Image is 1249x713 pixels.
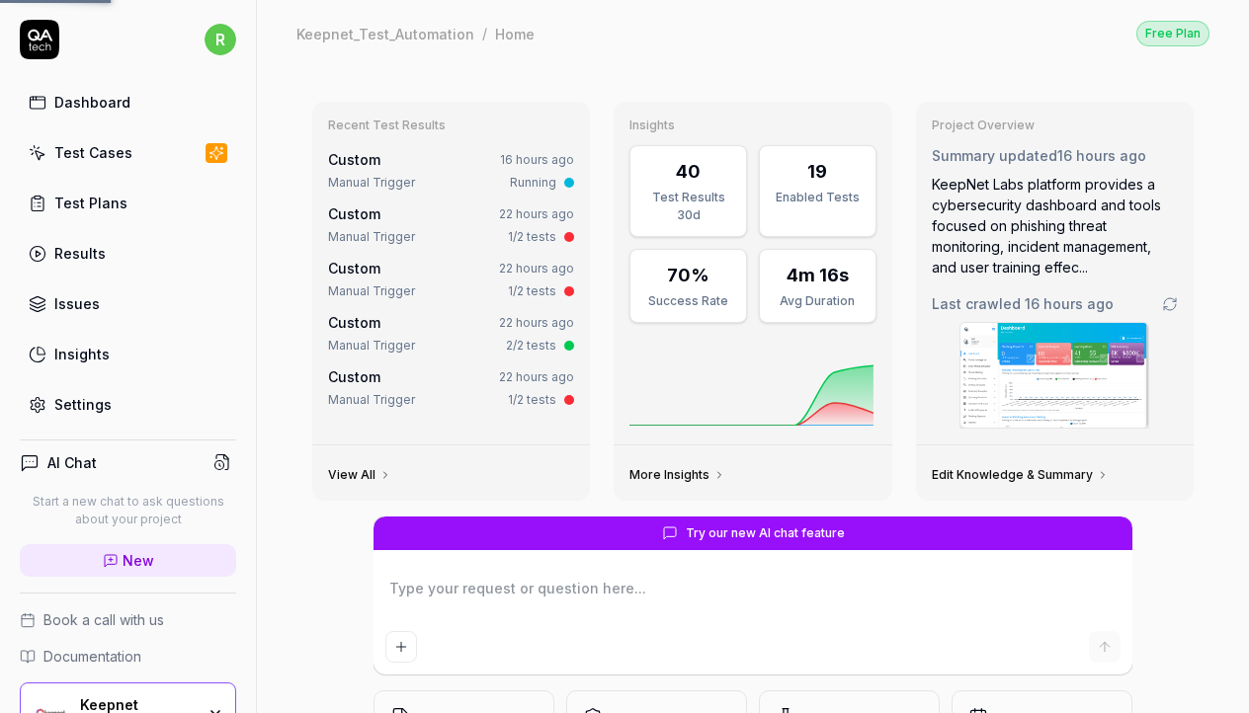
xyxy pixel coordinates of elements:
[772,292,864,310] div: Avg Duration
[54,394,112,415] div: Settings
[328,151,380,168] span: Custom
[20,609,236,630] a: Book a call with us
[932,174,1178,277] div: KeepNet Labs platform provides a cybersecurity dashboard and tools focused on phishing threat mon...
[20,234,236,273] a: Results
[20,284,236,323] a: Issues
[324,362,578,413] a: Custom22 hours agoManual Trigger1/2 tests
[123,550,154,571] span: New
[642,292,734,310] div: Success Rate
[328,391,415,409] div: Manual Trigger
[328,260,380,277] span: Custom
[296,24,474,43] div: Keepnet_Test_Automation
[508,228,556,246] div: 1/2 tests
[328,467,391,483] a: View All
[629,118,875,133] h3: Insights
[676,158,701,185] div: 40
[328,205,380,222] span: Custom
[54,142,132,163] div: Test Cases
[54,344,110,364] div: Insights
[20,184,236,222] a: Test Plans
[510,174,556,192] div: Running
[328,228,415,246] div: Manual Trigger
[499,261,574,276] time: 22 hours ago
[1162,296,1178,312] a: Go to crawling settings
[508,391,556,409] div: 1/2 tests
[499,369,574,384] time: 22 hours ago
[500,152,574,167] time: 16 hours ago
[960,323,1148,428] img: Screenshot
[328,314,380,331] span: Custom
[324,254,578,304] a: Custom22 hours agoManual Trigger1/2 tests
[385,631,417,663] button: Add attachment
[932,293,1114,314] span: Last crawled
[328,118,574,133] h3: Recent Test Results
[629,467,725,483] a: More Insights
[205,24,236,55] span: r
[932,147,1057,164] span: Summary updated
[43,646,141,667] span: Documentation
[642,189,734,224] div: Test Results 30d
[20,385,236,424] a: Settings
[1025,295,1114,312] time: 16 hours ago
[667,262,709,288] div: 70%
[328,337,415,355] div: Manual Trigger
[807,158,827,185] div: 19
[787,262,849,288] div: 4m 16s
[20,83,236,121] a: Dashboard
[482,24,487,43] div: /
[506,337,556,355] div: 2/2 tests
[20,646,236,667] a: Documentation
[324,145,578,196] a: Custom16 hours agoManual TriggerRunning
[686,524,845,542] span: Try our new AI chat feature
[54,243,106,264] div: Results
[47,452,97,473] h4: AI Chat
[495,24,535,43] div: Home
[499,315,574,330] time: 22 hours ago
[1136,21,1209,46] div: Free Plan
[43,609,164,630] span: Book a call with us
[932,118,1178,133] h3: Project Overview
[20,133,236,172] a: Test Cases
[932,467,1109,483] a: Edit Knowledge & Summary
[772,189,864,206] div: Enabled Tests
[20,335,236,373] a: Insights
[1136,20,1209,46] button: Free Plan
[1057,147,1146,164] time: 16 hours ago
[324,199,578,250] a: Custom22 hours agoManual Trigger1/2 tests
[508,282,556,300] div: 1/2 tests
[54,193,127,213] div: Test Plans
[205,20,236,59] button: r
[328,282,415,300] div: Manual Trigger
[20,493,236,528] p: Start a new chat to ask questions about your project
[328,174,415,192] div: Manual Trigger
[54,293,100,314] div: Issues
[499,206,574,221] time: 22 hours ago
[20,544,236,577] a: New
[324,308,578,358] a: Custom22 hours agoManual Trigger2/2 tests
[328,368,380,385] span: Custom
[54,92,130,113] div: Dashboard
